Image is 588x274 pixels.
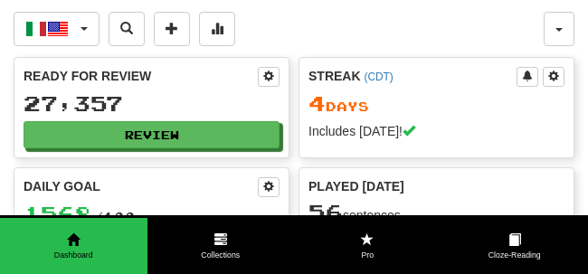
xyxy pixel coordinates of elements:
span: / 100 [24,209,136,224]
div: 27,357 [24,92,280,115]
button: Add sentence to collection [154,12,190,46]
div: Day s [308,92,564,116]
span: 56 [308,199,343,224]
span: 4 [308,90,326,116]
div: Ready for Review [24,67,258,85]
div: Includes [DATE]! [308,122,564,140]
button: Search sentences [109,12,145,46]
button: More stats [199,12,235,46]
span: Played [DATE] [308,177,404,195]
span: Pro [294,250,441,261]
span: 1568 [24,201,92,226]
div: Streak [308,67,517,85]
div: Daily Goal [24,177,258,197]
button: Review [24,121,280,148]
span: Collections [147,250,295,261]
div: sentences [308,201,564,224]
a: (CDT) [364,71,393,83]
